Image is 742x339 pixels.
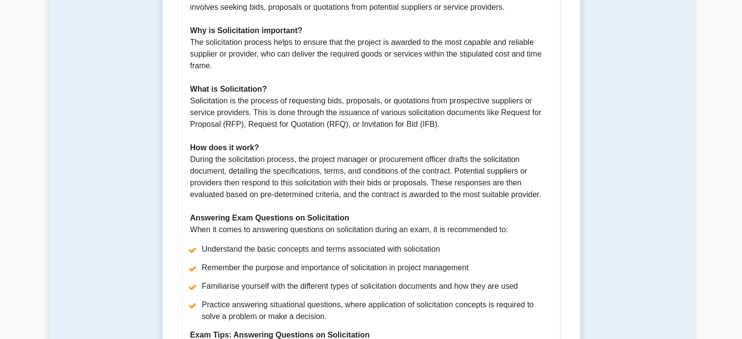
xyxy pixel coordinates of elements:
[190,214,349,222] b: Answering Exam Questions on Solicitation
[190,85,267,93] b: What is Solicitation?
[190,26,302,35] b: Why is Solicitation important?
[190,280,552,292] li: Familiarise yourself with the different types of solicitation documents and how they are used
[190,143,259,152] b: How does it work?
[190,262,552,274] li: Remember the purpose and importance of solicitation in project management
[190,243,552,255] li: Understand the basic concepts and terms associated with solicitation
[190,299,552,322] li: Practice answering situational questions, where application of solicitation concepts is required ...
[190,331,370,339] b: Exam Tips: Answering Questions on Solicitation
